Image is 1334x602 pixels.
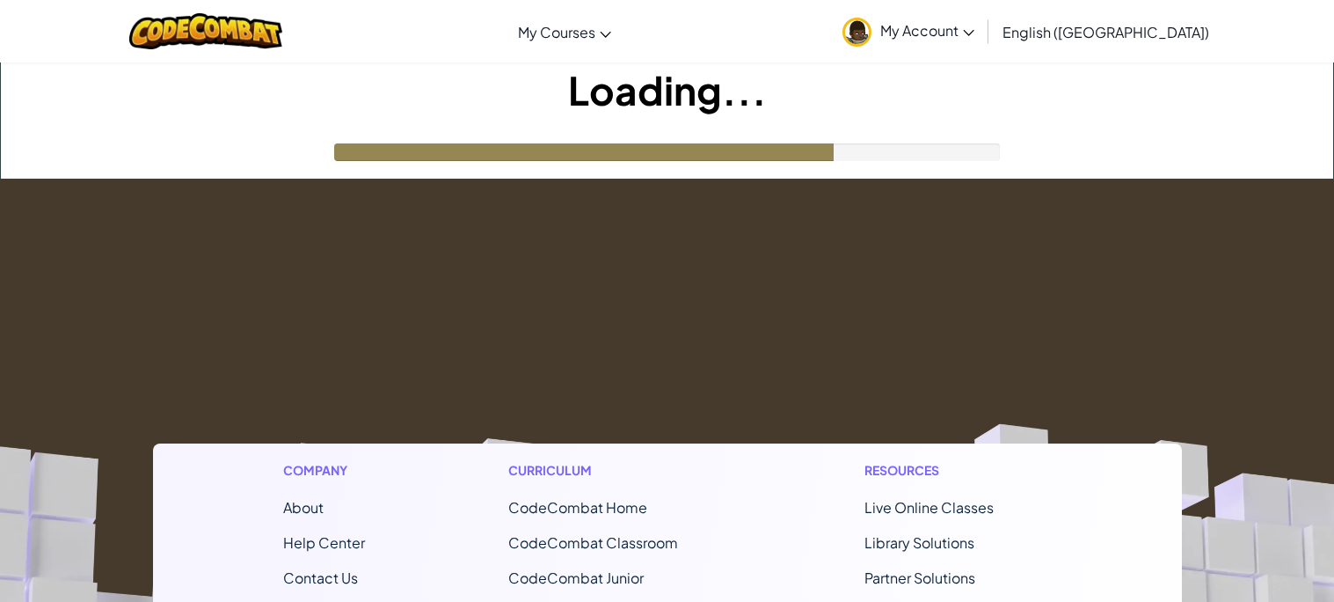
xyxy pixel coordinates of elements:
[508,461,721,480] h1: Curriculum
[509,8,620,55] a: My Courses
[864,498,994,517] a: Live Online Classes
[834,4,983,59] a: My Account
[864,461,1052,480] h1: Resources
[1,62,1333,117] h1: Loading...
[508,533,678,552] a: CodeCombat Classroom
[864,533,974,552] a: Library Solutions
[518,23,595,41] span: My Courses
[283,533,365,552] a: Help Center
[842,18,871,47] img: avatar
[880,21,974,40] span: My Account
[283,461,365,480] h1: Company
[129,13,283,49] img: CodeCombat logo
[283,569,358,587] span: Contact Us
[508,498,647,517] span: CodeCombat Home
[864,569,975,587] a: Partner Solutions
[283,498,324,517] a: About
[1002,23,1209,41] span: English ([GEOGRAPHIC_DATA])
[994,8,1218,55] a: English ([GEOGRAPHIC_DATA])
[508,569,644,587] a: CodeCombat Junior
